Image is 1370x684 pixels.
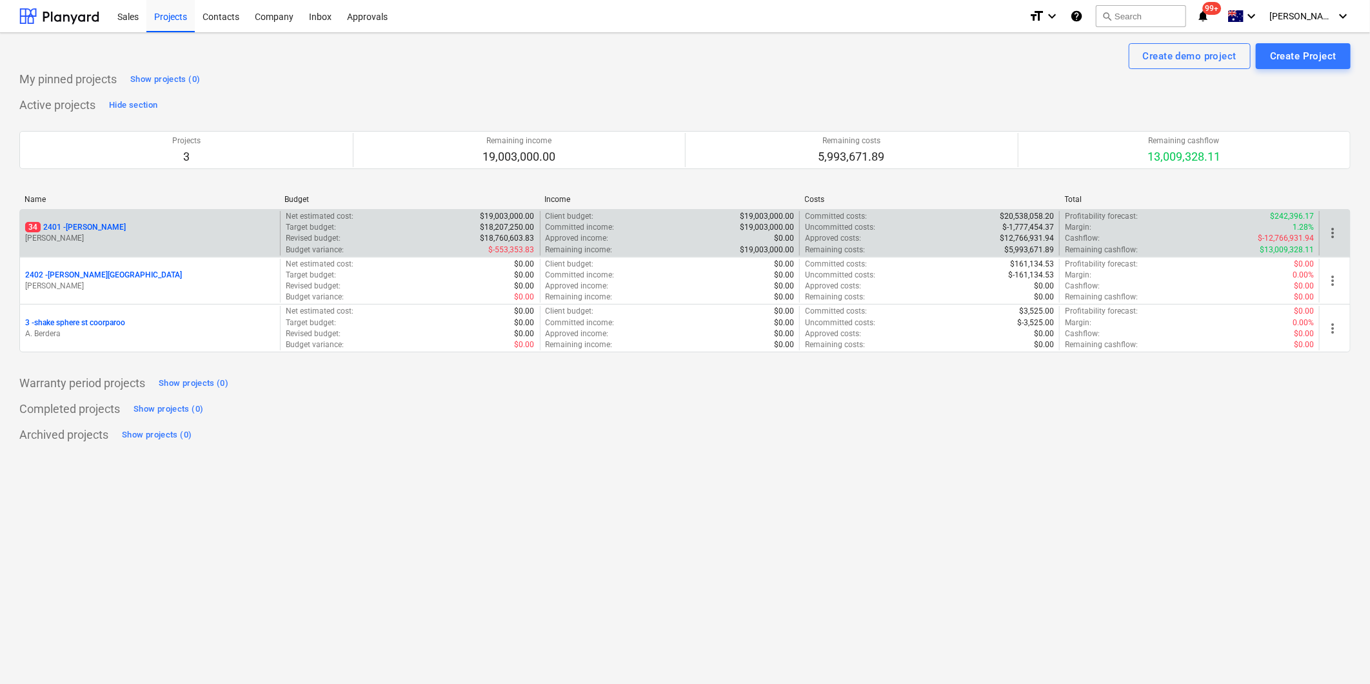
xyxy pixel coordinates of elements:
p: $-161,134.53 [1008,270,1054,281]
div: Hide section [109,98,157,113]
p: [PERSON_NAME] [25,281,275,292]
button: Create Project [1256,43,1351,69]
p: $-12,766,931.94 [1258,233,1314,244]
p: Budget variance : [286,339,344,350]
p: 0.00% [1293,270,1314,281]
div: Budget [284,195,534,204]
p: Remaining cashflow : [1065,245,1138,256]
div: Show projects (0) [122,428,192,443]
i: Knowledge base [1070,8,1083,24]
p: $5,993,671.89 [1004,245,1054,256]
p: $0.00 [515,259,535,270]
p: Margin : [1065,270,1091,281]
p: $0.00 [1294,328,1314,339]
div: Costs [805,195,1055,204]
p: Profitability forecast : [1065,306,1138,317]
p: Cashflow : [1065,233,1100,244]
p: $-553,353.83 [489,245,535,256]
p: Committed costs : [805,211,867,222]
div: Create demo project [1143,48,1236,65]
p: $-3,525.00 [1017,317,1054,328]
p: $0.00 [515,328,535,339]
button: Show projects (0) [130,399,206,419]
p: Budget variance : [286,245,344,256]
span: more_vert [1325,225,1340,241]
span: [PERSON_NAME] [1269,11,1334,21]
div: Create Project [1270,48,1336,65]
p: Target budget : [286,270,336,281]
span: more_vert [1325,321,1340,336]
p: Committed costs : [805,306,867,317]
p: $18,207,250.00 [481,222,535,233]
p: Client budget : [546,259,594,270]
p: Cashflow : [1065,281,1100,292]
p: $0.00 [774,317,794,328]
p: $242,396.17 [1270,211,1314,222]
p: $0.00 [774,339,794,350]
button: Show projects (0) [119,425,195,445]
p: Net estimated cost : [286,211,353,222]
div: Show projects (0) [159,376,228,391]
i: notifications [1196,8,1209,24]
p: $0.00 [1294,306,1314,317]
p: Profitability forecast : [1065,211,1138,222]
p: Projects [172,136,201,146]
div: Chat Widget [1305,622,1370,684]
p: Completed projects [19,401,120,417]
p: My pinned projects [19,72,117,87]
p: $0.00 [1294,281,1314,292]
p: Committed costs : [805,259,867,270]
i: keyboard_arrow_down [1044,8,1060,24]
button: Hide section [106,95,161,116]
p: Remaining income : [546,245,613,256]
p: $19,003,000.00 [740,245,794,256]
p: Archived projects [19,427,108,443]
p: $0.00 [774,292,794,303]
p: Active projects [19,97,95,113]
p: Approved costs : [805,281,861,292]
p: $0.00 [515,339,535,350]
p: Net estimated cost : [286,306,353,317]
p: $0.00 [1034,328,1054,339]
p: $19,003,000.00 [740,222,794,233]
p: $0.00 [515,292,535,303]
p: Budget variance : [286,292,344,303]
div: Total [1065,195,1315,204]
p: Target budget : [286,222,336,233]
p: $0.00 [1294,259,1314,270]
p: Revised budget : [286,328,341,339]
i: keyboard_arrow_down [1335,8,1351,24]
p: Remaining costs : [805,245,865,256]
p: Uncommitted costs : [805,317,875,328]
p: 2402 - [PERSON_NAME][GEOGRAPHIC_DATA] [25,270,182,281]
p: Remaining costs : [805,339,865,350]
p: Committed income : [546,270,615,281]
p: $0.00 [774,259,794,270]
p: Target budget : [286,317,336,328]
div: 3 -shake sphere st coorparooA. Berdera [25,317,275,339]
p: Remaining costs [819,136,885,146]
div: Income [544,195,794,204]
div: 2402 -[PERSON_NAME][GEOGRAPHIC_DATA][PERSON_NAME] [25,270,275,292]
p: $0.00 [1034,339,1054,350]
button: Search [1096,5,1186,27]
p: $19,003,000.00 [481,211,535,222]
p: [PERSON_NAME] [25,233,275,244]
p: $0.00 [774,233,794,244]
div: Show projects (0) [130,72,200,87]
p: $0.00 [774,281,794,292]
div: Name [25,195,274,204]
p: Remaining cashflow : [1065,339,1138,350]
p: $12,766,931.94 [1000,233,1054,244]
span: more_vert [1325,273,1340,288]
p: Approved income : [546,328,609,339]
p: Margin : [1065,222,1091,233]
p: $0.00 [1294,339,1314,350]
p: 2401 - [PERSON_NAME] [25,222,126,233]
div: Show projects (0) [134,402,203,417]
p: 13,009,328.11 [1147,149,1220,165]
p: $13,009,328.11 [1260,245,1314,256]
p: $18,760,603.83 [481,233,535,244]
p: $0.00 [1294,292,1314,303]
p: Client budget : [546,211,594,222]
